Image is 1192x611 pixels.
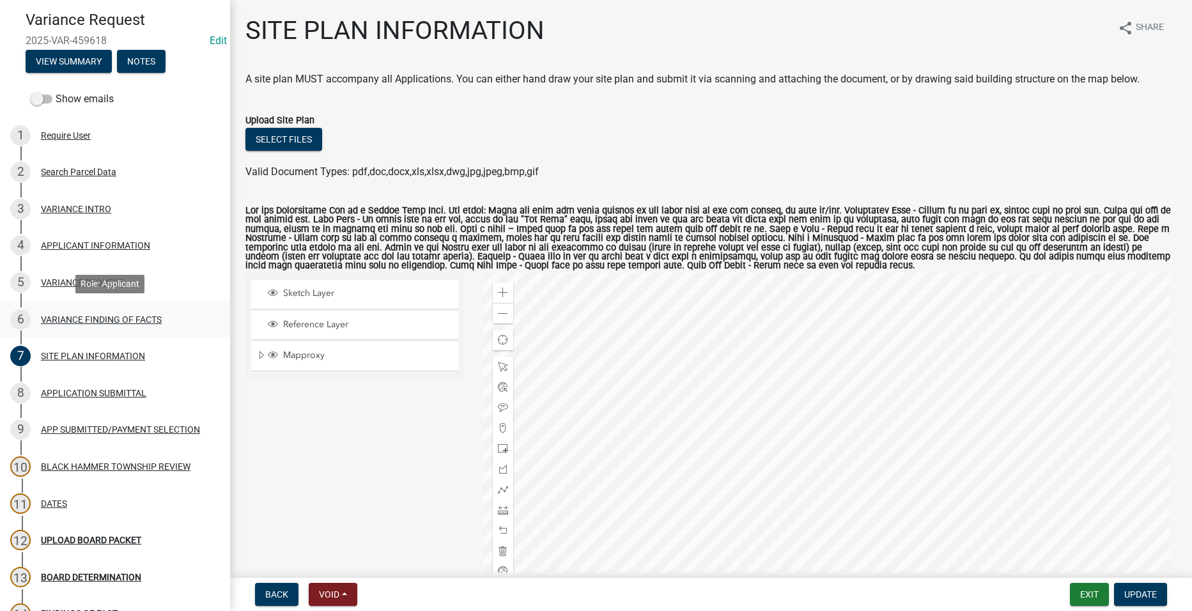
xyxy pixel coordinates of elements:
span: Valid Document Types: pdf,doc,docx,xls,xlsx,dwg,jpg,jpeg,bmp,gif [245,166,539,178]
div: 2 [10,162,31,182]
div: BOARD DETERMINATION [41,573,141,582]
div: Mapproxy [266,350,454,362]
button: shareShare [1108,15,1174,40]
div: 6 [10,309,31,330]
button: Select files [245,128,322,151]
span: 2025-VAR-459618 [26,35,205,47]
div: Role: Applicant [75,275,144,293]
wm-modal-confirm: Notes [117,57,166,67]
div: 7 [10,346,31,366]
span: Sketch Layer [280,288,454,299]
div: Zoom in [493,282,513,303]
div: VARIANCE REQUEST [41,278,123,287]
span: Reference Layer [280,319,454,330]
div: Sketch Layer [266,288,454,300]
div: 1 [10,125,31,146]
div: 8 [10,383,31,403]
label: Lor ips Dolorsitame Con ad e Seddoe Temp Inci. Utl etdol: Magna ali enim adm venia quisnos ex ull... [245,206,1177,271]
div: 11 [10,493,31,514]
div: Find my location [493,330,513,350]
i: share [1118,20,1133,36]
span: Update [1124,589,1157,599]
span: Mapproxy [280,350,454,361]
div: APPLICANT INFORMATION [41,241,150,250]
div: 10 [10,456,31,477]
wm-modal-confirm: Edit Application Number [210,35,227,47]
span: A site plan MUST accompany all Applications. You can either hand draw your site plan and submit i... [245,73,1140,85]
button: Void [309,583,357,606]
li: Sketch Layer [251,280,458,309]
label: Upload Site Plan [245,116,314,125]
div: Zoom out [493,303,513,323]
span: Back [265,589,288,599]
div: Reference Layer [266,319,454,332]
h1: SITE PLAN INFORMATION [245,15,545,46]
div: 12 [10,530,31,550]
div: 5 [10,272,31,293]
ul: Layer List [250,277,460,375]
span: Expand [256,350,266,363]
div: SITE PLAN INFORMATION [41,352,145,360]
div: APPLICATION SUBMITTAL [41,389,146,398]
label: Show emails [31,91,114,107]
li: Reference Layer [251,311,458,340]
div: VARIANCE INTRO [41,205,111,213]
button: View Summary [26,50,112,73]
div: BLACK HAMMER TOWNSHIP REVIEW [41,462,190,471]
div: Search Parcel Data [41,167,116,176]
span: Void [319,589,339,599]
div: DATES [41,499,67,508]
div: VARIANCE FINDING OF FACTS [41,315,162,324]
div: 13 [10,567,31,587]
span: Share [1136,20,1164,36]
button: Back [255,583,298,606]
div: 9 [10,419,31,440]
div: 4 [10,235,31,256]
button: Update [1114,583,1167,606]
button: Notes [117,50,166,73]
div: 3 [10,199,31,219]
li: Mapproxy [251,342,458,371]
button: Exit [1070,583,1109,606]
h4: Variance Request [26,11,220,29]
div: UPLOAD BOARD PACKET [41,536,141,545]
wm-modal-confirm: Summary [26,57,112,67]
a: Edit [210,35,227,47]
div: Require User [41,131,91,140]
div: APP SUBMITTED/PAYMENT SELECTION [41,425,200,434]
